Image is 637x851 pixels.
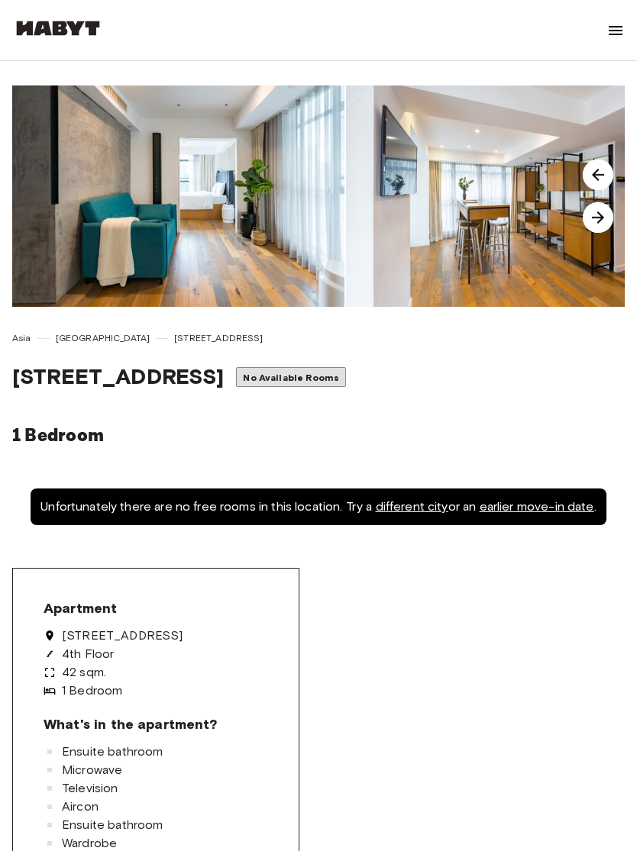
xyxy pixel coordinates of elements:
[12,21,104,36] img: Habyt
[583,202,613,233] img: image-carousel-arrow
[44,599,117,617] span: Apartment
[12,363,224,389] span: [STREET_ADDRESS]
[62,666,106,679] span: 42 sqm.
[62,648,114,660] span: 4th Floor
[62,819,163,831] span: Ensuite bathroom
[56,331,150,345] span: [GEOGRAPHIC_DATA]
[62,837,117,849] span: Wardrobe
[174,331,263,345] span: [STREET_ADDRESS]
[243,372,339,383] span: No Available Rooms
[62,685,122,697] span: 1 Bedroom
[44,715,218,733] span: What's in the apartment?
[62,764,122,776] span: Microwave
[583,160,613,190] img: image-carousel-arrow
[62,782,118,795] span: Television
[62,630,183,642] span: [STREET_ADDRESS]
[31,488,606,525] div: Unfortunately there are no free rooms in this location. Try a or an .
[376,499,448,514] a: different city
[12,85,344,307] img: image
[62,801,99,813] span: Aircon
[12,331,31,345] span: Asia
[62,746,163,758] span: Ensuite bathroom
[12,420,625,452] h6: 1 Bedroom
[480,499,594,514] a: earlier move-in date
